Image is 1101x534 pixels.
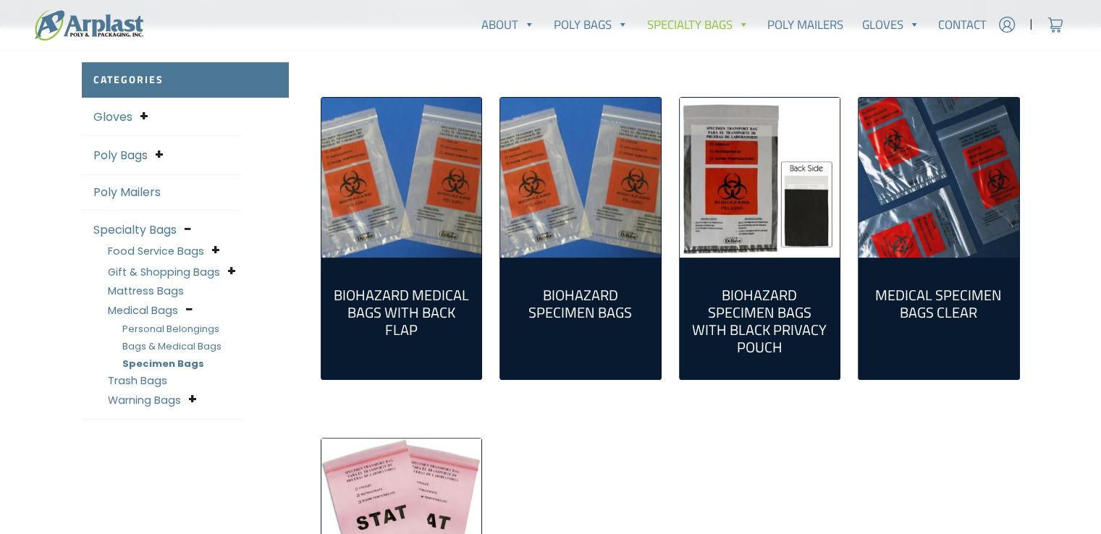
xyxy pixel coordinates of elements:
[758,10,853,39] a: Poly Mailers
[93,147,148,164] a: Poly Bags
[82,62,289,98] h2: Categories
[321,98,482,258] img: Biohazard Medical Bags with Back Flap
[108,284,184,298] a: Mattress Bags
[93,221,177,238] a: Specialty Bags
[321,98,482,258] a: Visit product category Biohazard Medical Bags with Back Flap
[859,98,1019,258] img: Medical Specimen Bags Clear
[500,98,661,258] img: Biohazard Specimen Bags
[691,287,829,356] h2: Biohazard Specimen Bags With Black Privacy Pouch
[680,98,840,258] a: Visit product category Biohazard Specimen Bags With Black Privacy Pouch
[691,269,829,368] a: Visit product category Biohazard Specimen Bags With Black Privacy Pouch
[333,269,471,350] a: Visit product category Biohazard Medical Bags with Back Flap
[512,287,649,321] h2: Biohazard Specimen Bags
[870,269,1008,333] a: Visit product category Medical Specimen Bags Clear
[93,109,132,125] a: Gloves
[108,303,178,318] a: Medical Bags
[859,98,1019,258] a: Visit product category Medical Specimen Bags Clear
[108,244,204,258] a: Food Service Bags
[35,9,143,41] img: logo
[680,98,840,258] img: Biohazard Specimen Bags With Black Privacy Pouch
[108,393,181,407] a: Warning Bags
[108,265,220,279] a: Gift & Shopping Bags
[638,10,759,39] a: Specialty Bags
[122,357,204,370] a: Specimen Bags
[93,184,161,200] a: Poly Mailers
[333,287,471,339] h2: Biohazard Medical Bags with Back Flap
[122,322,222,353] a: Personal Belongings Bags & Medical Bags
[500,98,661,258] a: Visit product category Biohazard Specimen Bags
[1029,16,1033,33] span: |
[472,10,544,39] a: About
[870,287,1008,321] h2: Medical Specimen Bags Clear
[512,269,649,333] a: Visit product category Biohazard Specimen Bags
[544,10,638,39] a: Poly Bags
[108,373,167,388] a: Trash Bags
[853,10,929,39] a: Gloves
[929,10,996,39] a: Contact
